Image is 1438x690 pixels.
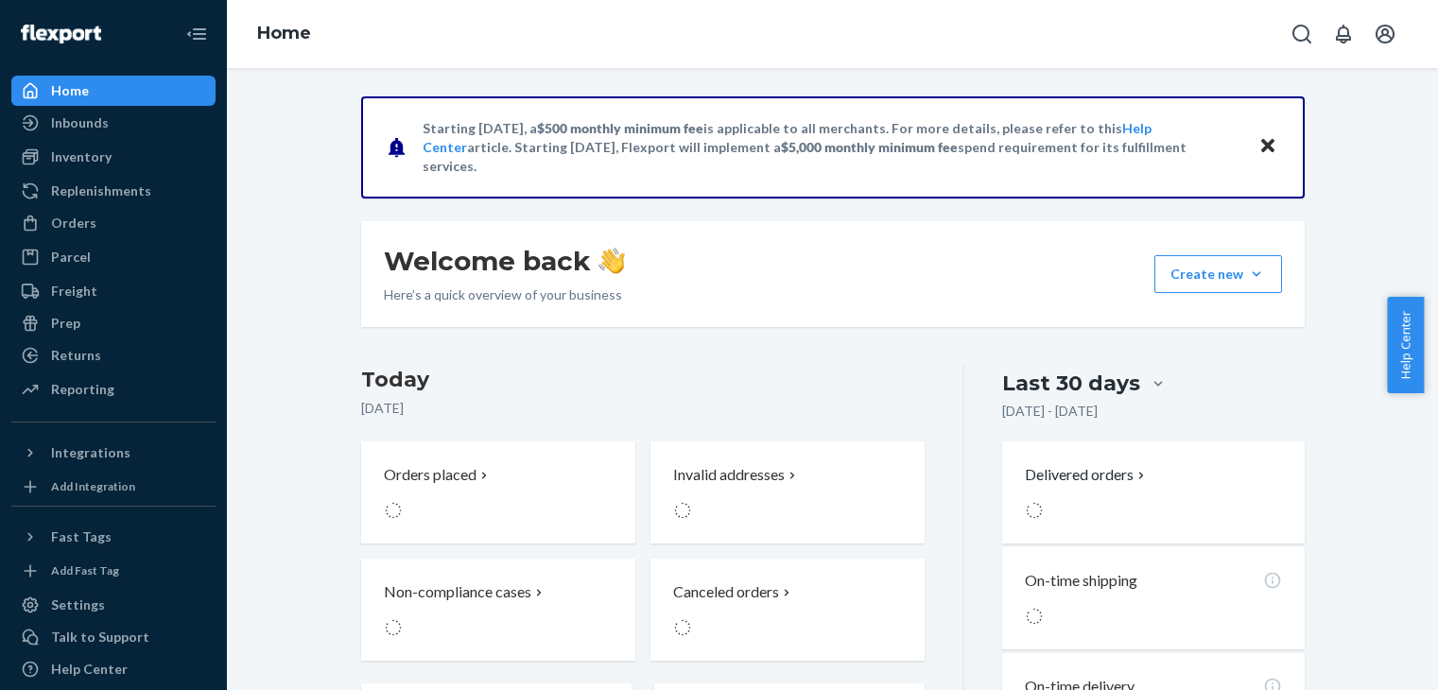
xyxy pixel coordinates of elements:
[598,248,625,274] img: hand-wave emoji
[11,242,216,272] a: Parcel
[1366,15,1404,53] button: Open account menu
[1387,297,1424,393] button: Help Center
[1325,15,1362,53] button: Open notifications
[1283,15,1321,53] button: Open Search Box
[361,441,635,543] button: Orders placed
[51,181,151,200] div: Replenishments
[11,340,216,371] a: Returns
[51,113,109,132] div: Inbounds
[51,314,80,333] div: Prep
[361,365,926,395] h3: Today
[650,441,925,543] button: Invalid addresses
[11,176,216,206] a: Replenishments
[673,464,785,486] p: Invalid addresses
[51,214,96,233] div: Orders
[384,464,476,486] p: Orders placed
[11,308,216,338] a: Prep
[11,590,216,620] a: Settings
[1002,369,1140,398] div: Last 30 days
[51,346,101,365] div: Returns
[51,478,135,494] div: Add Integration
[11,208,216,238] a: Orders
[650,559,925,661] button: Canceled orders
[11,108,216,138] a: Inbounds
[178,15,216,53] button: Close Navigation
[1002,402,1098,421] p: [DATE] - [DATE]
[51,282,97,301] div: Freight
[423,119,1240,176] p: Starting [DATE], a is applicable to all merchants. For more details, please refer to this article...
[51,443,130,462] div: Integrations
[361,559,635,661] button: Non-compliance cases
[1154,255,1282,293] button: Create new
[11,475,216,498] a: Add Integration
[11,654,216,684] a: Help Center
[11,522,216,552] button: Fast Tags
[11,560,216,582] a: Add Fast Tag
[11,76,216,106] a: Home
[242,7,326,61] ol: breadcrumbs
[51,81,89,100] div: Home
[257,23,311,43] a: Home
[11,374,216,405] a: Reporting
[51,147,112,166] div: Inventory
[11,142,216,172] a: Inventory
[537,120,703,136] span: $500 monthly minimum fee
[384,244,625,278] h1: Welcome back
[51,562,119,578] div: Add Fast Tag
[11,276,216,306] a: Freight
[51,527,112,546] div: Fast Tags
[384,581,531,603] p: Non-compliance cases
[361,399,926,418] p: [DATE]
[51,248,91,267] div: Parcel
[51,628,149,647] div: Talk to Support
[673,581,779,603] p: Canceled orders
[1256,133,1280,161] button: Close
[384,285,625,304] p: Here’s a quick overview of your business
[51,595,105,614] div: Settings
[21,25,101,43] img: Flexport logo
[1025,570,1137,592] p: On-time shipping
[11,438,216,468] button: Integrations
[51,380,114,399] div: Reporting
[11,622,216,652] button: Talk to Support
[51,660,128,679] div: Help Center
[781,139,958,155] span: $5,000 monthly minimum fee
[1025,464,1149,486] button: Delivered orders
